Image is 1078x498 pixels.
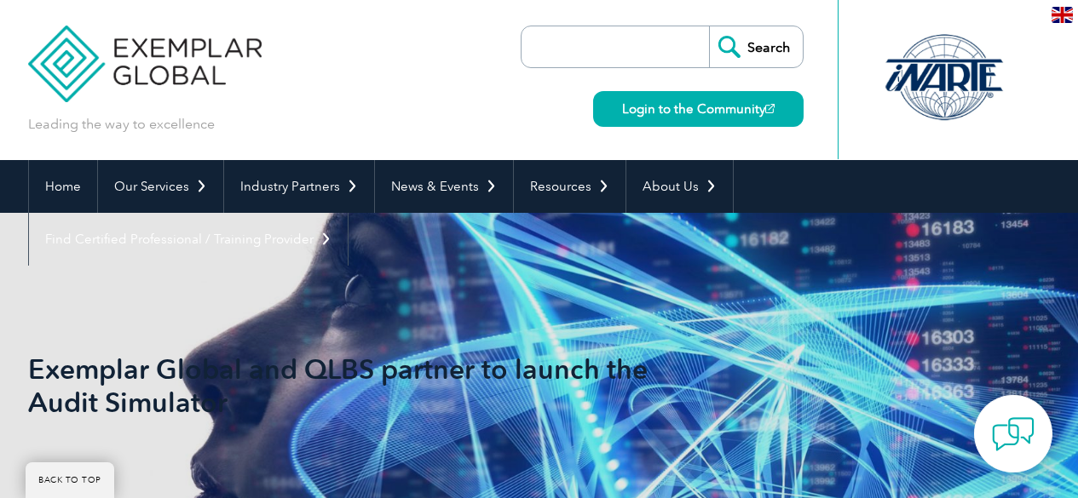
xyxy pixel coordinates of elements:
a: Our Services [98,160,223,213]
a: Home [29,160,97,213]
p: Leading the way to excellence [28,115,215,134]
input: Search [709,26,803,67]
h1: Exemplar Global and QLBS partner to launch the Audit Simulator [28,352,683,419]
a: BACK TO TOP [26,462,114,498]
a: Industry Partners [224,160,374,213]
a: Login to the Community [593,91,804,127]
a: News & Events [375,160,513,213]
a: Resources [514,160,625,213]
img: contact-chat.png [992,413,1035,455]
img: open_square.png [765,104,775,113]
a: About Us [626,160,733,213]
img: en [1052,7,1073,23]
a: Find Certified Professional / Training Provider [29,213,348,266]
